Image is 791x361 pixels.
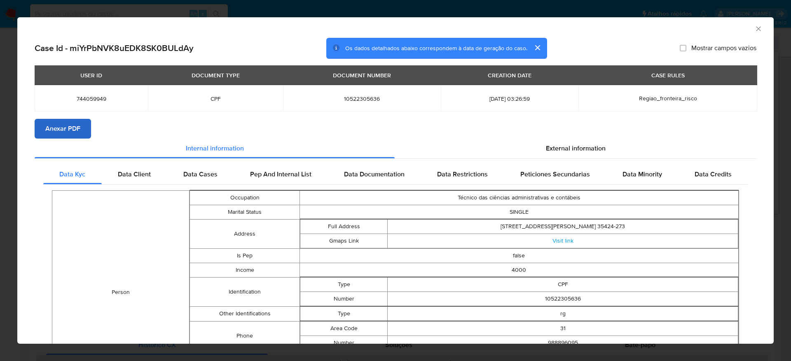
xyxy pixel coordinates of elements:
[680,45,686,51] input: Mostrar campos vazios
[190,248,300,263] td: Is Pep
[520,169,590,179] span: Peticiones Secundarias
[388,321,738,336] td: 31
[345,44,527,52] span: Os dados detalhados abaixo correspondem à data de geração do caso.
[17,17,774,344] div: closure-recommendation-modal
[43,164,748,184] div: Detailed internal info
[44,95,138,102] span: 744059949
[293,95,431,102] span: 10522305636
[300,321,388,336] td: Area Code
[546,143,606,153] span: External information
[190,263,300,277] td: Income
[300,263,738,277] td: 4000
[190,219,300,248] td: Address
[75,68,107,82] div: USER ID
[190,321,300,350] td: Phone
[35,139,756,158] div: Detailed info
[300,292,388,306] td: Number
[754,25,762,32] button: Fechar a janela
[118,169,151,179] span: Data Client
[646,68,690,82] div: CASE RULES
[344,169,405,179] span: Data Documentation
[190,205,300,219] td: Marital Status
[158,95,273,102] span: CPF
[300,205,738,219] td: SINGLE
[35,43,194,53] h2: Case Id - miYrPbNVK8uEDK8SK0BULdAy
[388,336,738,350] td: 988896095
[190,277,300,306] td: Identification
[45,120,80,138] span: Anexar PDF
[527,38,547,58] button: cerrar
[187,68,245,82] div: DOCUMENT TYPE
[691,44,756,52] span: Mostrar campos vazios
[300,190,738,205] td: Técnico das ciências administrativas e contábeis
[300,234,388,248] td: Gmaps Link
[388,219,738,234] td: [STREET_ADDRESS][PERSON_NAME] 35424-273
[300,248,738,263] td: false
[623,169,662,179] span: Data Minority
[186,143,244,153] span: Internal information
[483,68,536,82] div: CREATION DATE
[388,292,738,306] td: 10522305636
[695,169,732,179] span: Data Credits
[183,169,218,179] span: Data Cases
[190,306,300,321] td: Other Identifications
[35,119,91,139] button: Anexar PDF
[250,169,311,179] span: Pep And Internal List
[300,219,388,234] td: Full Address
[552,236,573,245] a: Visit link
[328,68,396,82] div: DOCUMENT NUMBER
[451,95,569,102] span: [DATE] 03:26:59
[300,277,388,292] td: Type
[300,336,388,350] td: Number
[437,169,488,179] span: Data Restrictions
[59,169,85,179] span: Data Kyc
[300,306,388,321] td: Type
[388,306,738,321] td: rg
[388,277,738,292] td: CPF
[190,190,300,205] td: Occupation
[639,94,697,102] span: Regiao_fronteira_risco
